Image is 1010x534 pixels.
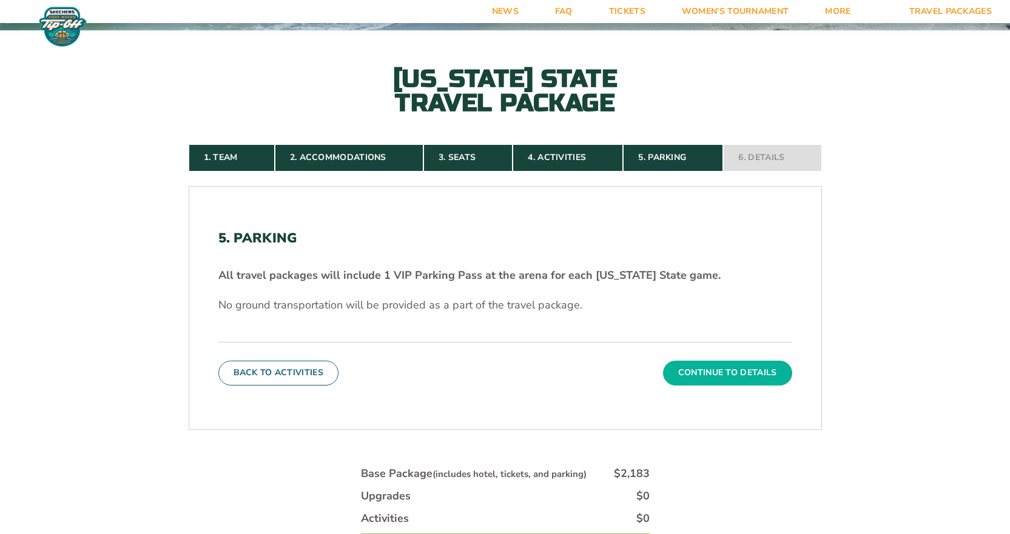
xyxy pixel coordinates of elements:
small: (includes hotel, tickets, and parking) [433,468,587,480]
button: Continue To Details [663,361,792,385]
img: Fort Myers Tip-Off [36,6,89,47]
strong: All travel packages will include 1 VIP Parking Pass at the arena for each [US_STATE] State game. [218,268,721,282]
div: Activities [361,511,409,526]
a: 4. Activities [513,144,623,171]
div: Base Package [361,466,587,481]
a: 2. Accommodations [275,144,423,171]
h2: 5. Parking [218,230,792,246]
div: $0 [636,489,650,504]
a: 3. Seats [423,144,513,171]
div: $2,183 [614,466,650,481]
button: Back To Activities [218,361,338,385]
h2: [US_STATE] State Travel Package [372,67,639,115]
div: Upgrades [361,489,411,504]
p: No ground transportation will be provided as a part of the travel package. [218,298,792,313]
div: $0 [636,511,650,526]
a: 1. Team [189,144,275,171]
